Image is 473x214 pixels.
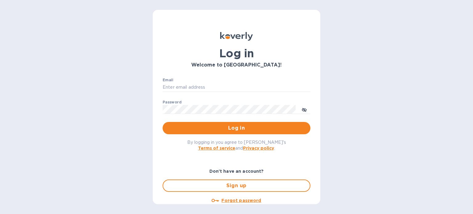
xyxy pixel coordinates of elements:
[220,32,253,41] img: Koverly
[163,100,181,104] label: Password
[187,140,286,151] span: By logging in you agree to [PERSON_NAME]'s and .
[163,83,310,92] input: Enter email address
[163,78,173,82] label: Email
[198,146,235,151] a: Terms of service
[163,47,310,60] h1: Log in
[163,122,310,134] button: Log in
[221,198,261,203] u: Forgot password
[298,103,310,115] button: toggle password visibility
[163,62,310,68] h3: Welcome to [GEOGRAPHIC_DATA]!
[243,146,274,151] a: Privacy policy
[168,124,305,132] span: Log in
[209,169,264,174] b: Don't have an account?
[163,180,310,192] button: Sign up
[168,182,305,189] span: Sign up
